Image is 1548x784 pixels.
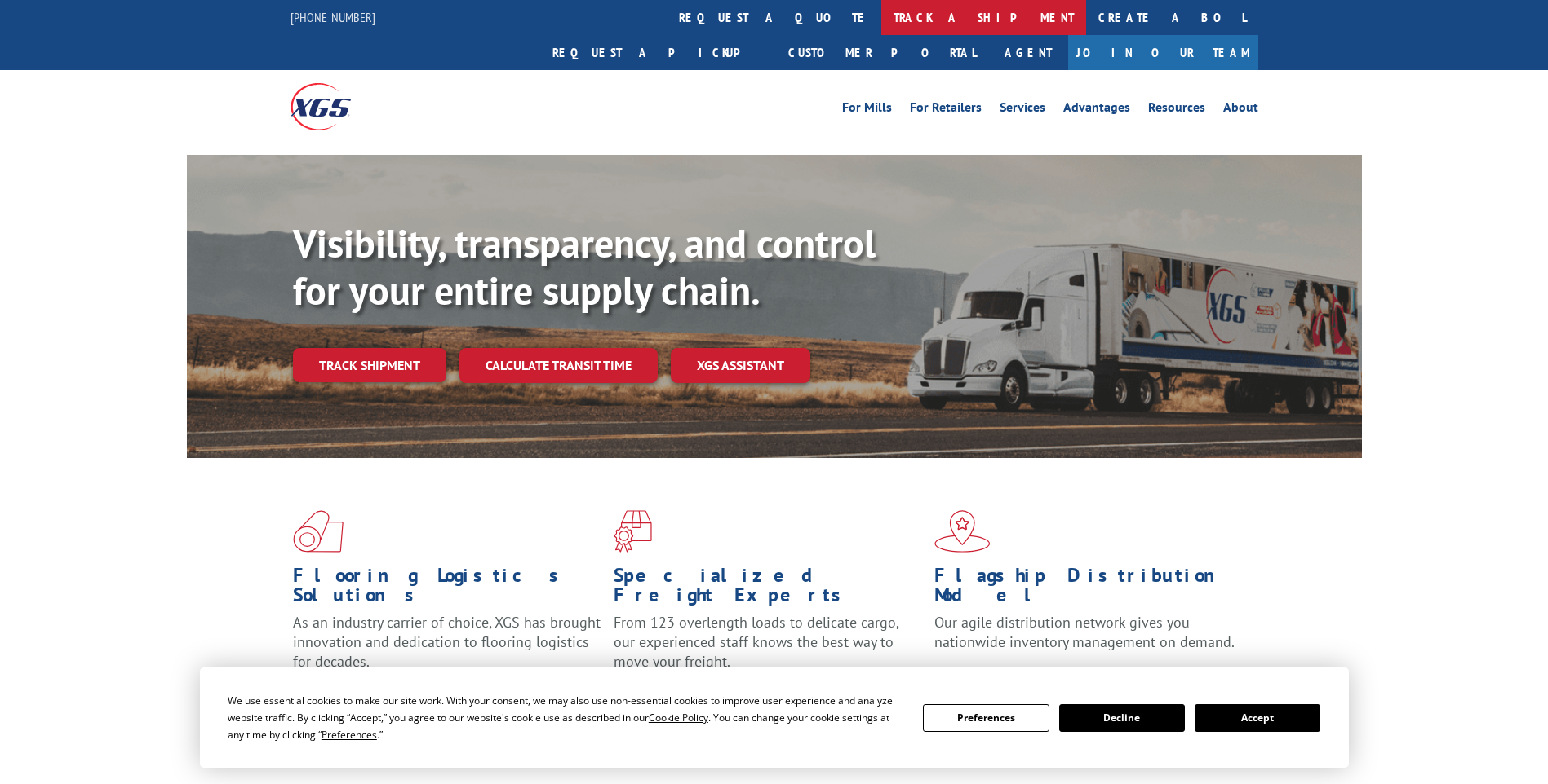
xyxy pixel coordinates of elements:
[293,613,601,671] span: As an industry carrier of choice, XGS has brought innovation and dedication to flooring logistics...
[614,510,652,553] img: xgs-icon-focused-on-flooring-red
[291,9,375,25] a: [PHONE_NUMBER]
[671,348,810,383] a: XGS ASSISTANT
[934,566,1243,613] h1: Flagship Distribution Model
[934,667,1138,685] a: Learn More >
[1000,101,1045,119] a: Services
[293,510,344,553] img: xgs-icon-total-supply-chain-intelligence-red
[322,728,377,742] span: Preferences
[1148,101,1205,119] a: Resources
[988,35,1068,70] a: Agent
[910,101,982,119] a: For Retailers
[200,667,1349,768] div: Cookie Consent Prompt
[614,566,922,613] h1: Specialized Freight Experts
[293,566,601,613] h1: Flooring Logistics Solutions
[923,704,1049,732] button: Preferences
[228,692,903,743] div: We use essential cookies to make our site work. With your consent, we may also use non-essential ...
[293,218,876,315] b: Visibility, transparency, and control for your entire supply chain.
[540,35,776,70] a: Request a pickup
[934,613,1235,651] span: Our agile distribution network gives you nationwide inventory management on demand.
[1195,704,1320,732] button: Accept
[776,35,988,70] a: Customer Portal
[1223,101,1258,119] a: About
[1063,101,1130,119] a: Advantages
[934,510,991,553] img: xgs-icon-flagship-distribution-model-red
[614,613,922,685] p: From 123 overlength loads to delicate cargo, our experienced staff knows the best way to move you...
[649,711,708,725] span: Cookie Policy
[842,101,892,119] a: For Mills
[1068,35,1258,70] a: Join Our Team
[1059,704,1185,732] button: Decline
[293,348,446,382] a: Track shipment
[459,348,658,383] a: Calculate transit time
